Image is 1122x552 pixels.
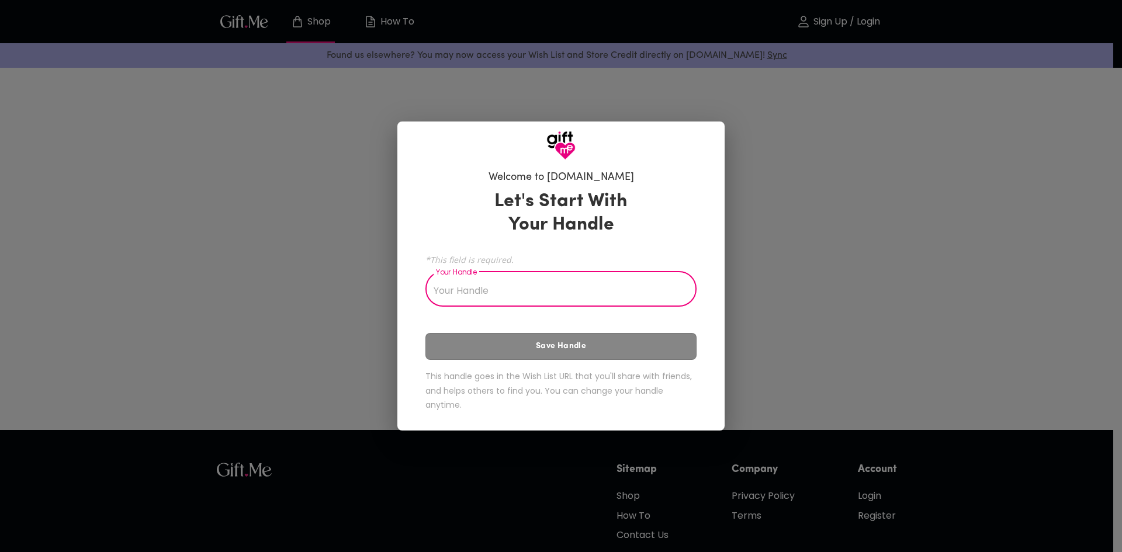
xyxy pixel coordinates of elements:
[425,369,697,412] h6: This handle goes in the Wish List URL that you'll share with friends, and helps others to find yo...
[425,254,697,265] span: *This field is required.
[489,171,634,185] h6: Welcome to [DOMAIN_NAME]
[425,274,684,307] input: Your Handle
[546,131,576,160] img: GiftMe Logo
[480,190,642,237] h3: Let's Start With Your Handle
